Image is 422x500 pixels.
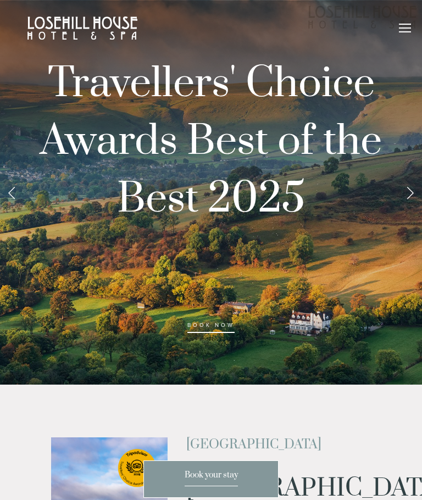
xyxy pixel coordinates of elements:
[187,322,235,333] a: BOOK NOW
[18,55,404,343] p: Travellers' Choice Awards Best of the Best 2025
[398,176,422,209] a: Next Slide
[186,437,370,452] h2: [GEOGRAPHIC_DATA]
[185,470,238,486] span: Book your stay
[27,16,137,40] img: Losehill House
[143,460,279,498] a: Book your stay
